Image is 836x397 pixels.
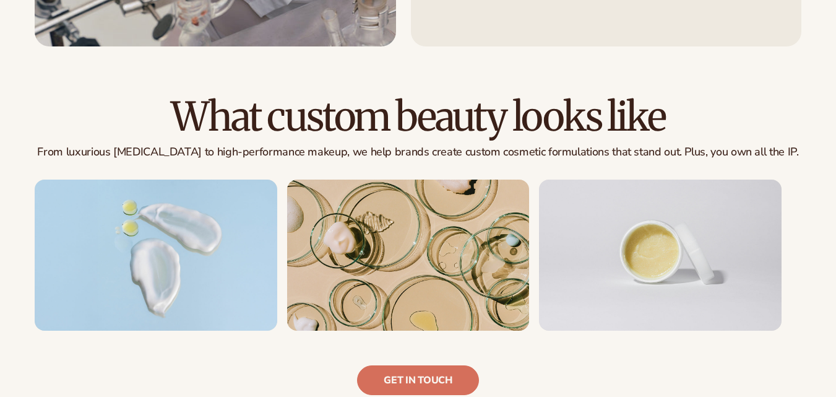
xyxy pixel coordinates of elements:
h2: What custom beauty looks like [35,96,801,137]
p: From luxurious [MEDICAL_DATA] to high-performance makeup, we help brands create custom cosmetic f... [35,145,801,159]
img: Skin care swatches in petri dishes. [287,180,530,331]
img: Cream and serum swatch on blue background. [35,180,277,331]
img: White jar of balm. [539,180,782,331]
a: Get in touch [357,365,478,395]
